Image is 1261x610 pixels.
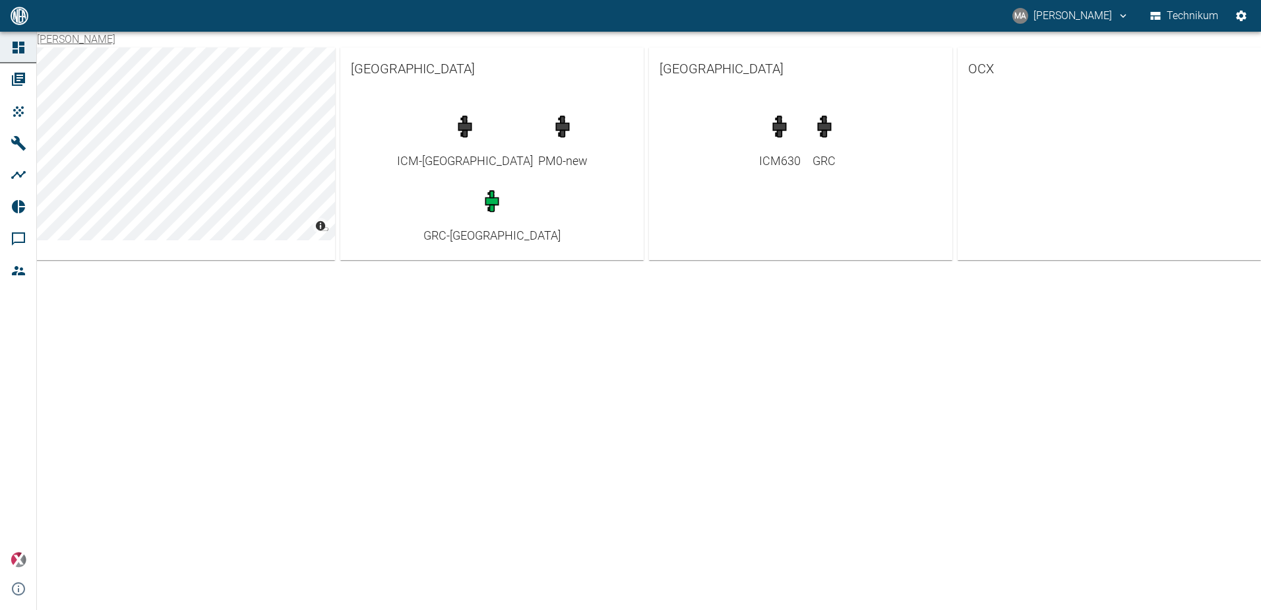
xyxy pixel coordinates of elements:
div: GRC-[GEOGRAPHIC_DATA] [423,226,561,244]
button: Settings [1229,4,1253,28]
a: OCX [958,48,1261,90]
img: Xplore Logo [11,552,26,568]
a: GRC-[GEOGRAPHIC_DATA] [423,183,561,244]
a: GRC [806,108,843,170]
nav: breadcrumb [37,32,115,48]
a: PM0-new [538,108,588,170]
span: [GEOGRAPHIC_DATA] [660,58,942,79]
span: OCX [968,58,1250,79]
button: mateus.andrade@neuman-esser.com.br [1010,4,1131,28]
div: GRC [806,152,843,170]
a: ICM-[GEOGRAPHIC_DATA] [397,108,533,170]
a: ICM630 [759,108,801,170]
div: PM0-new [538,152,588,170]
span: [GEOGRAPHIC_DATA] [351,58,633,79]
img: logo [9,7,30,24]
a: [GEOGRAPHIC_DATA] [340,48,644,90]
button: Technikum [1148,4,1221,28]
div: ICM630 [759,152,801,170]
a: [PERSON_NAME] [37,33,115,46]
div: MA [1012,8,1028,24]
canvas: Map [32,48,335,240]
a: [GEOGRAPHIC_DATA] [649,48,952,90]
div: ICM-[GEOGRAPHIC_DATA] [397,152,533,170]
